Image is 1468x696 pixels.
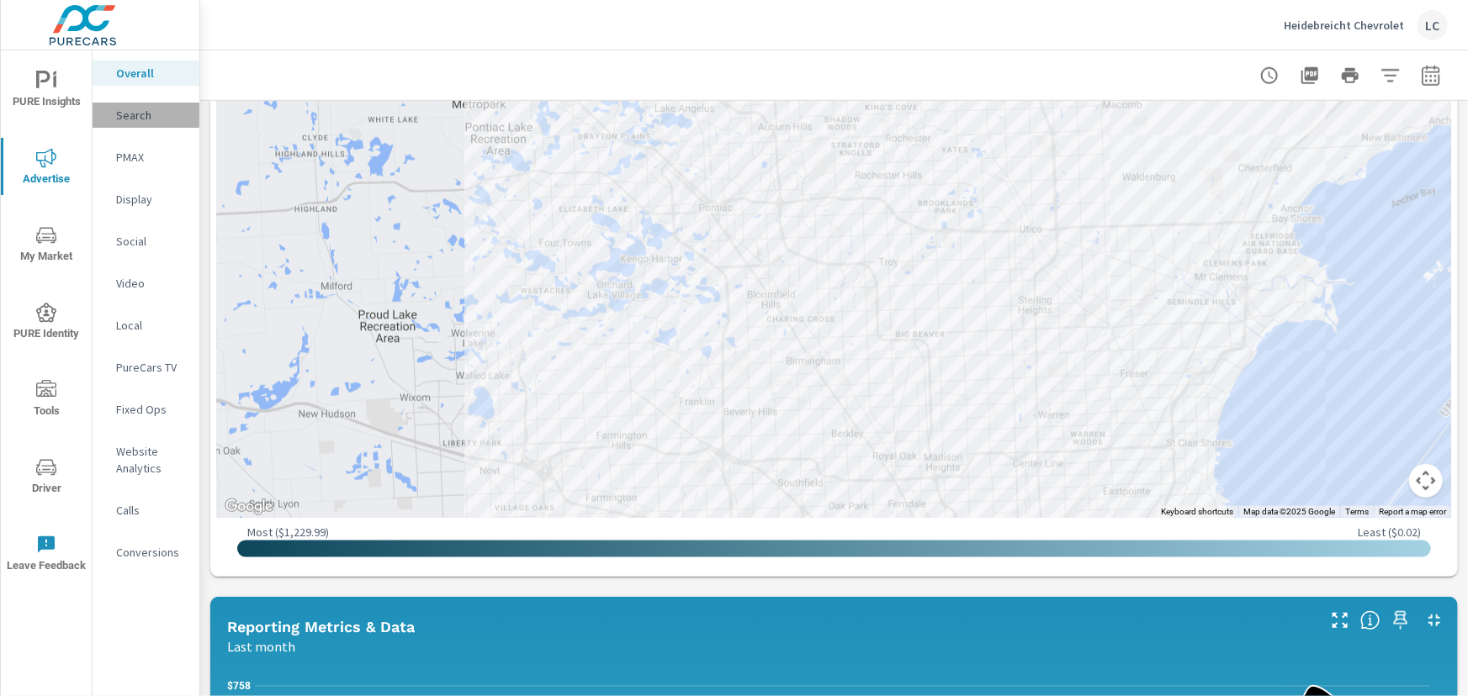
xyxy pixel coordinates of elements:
[1358,525,1421,540] p: Least ( $0.02 )
[1284,18,1404,33] p: Heidebreicht Chevrolet
[93,498,199,523] div: Calls
[227,636,295,656] p: Last month
[116,233,186,250] p: Social
[6,303,87,344] span: PURE Identity
[116,443,186,477] p: Website Analytics
[1243,507,1335,516] span: Map data ©2025 Google
[1360,610,1381,630] span: Understand performance data overtime and see how metrics compare to each other.
[1409,464,1443,498] button: Map camera controls
[93,187,199,212] div: Display
[227,680,251,692] text: $758
[221,496,277,518] img: Google
[116,317,186,334] p: Local
[116,65,186,82] p: Overall
[6,457,87,498] span: Driver
[93,229,199,254] div: Social
[93,540,199,565] div: Conversions
[1418,10,1448,40] div: LC
[93,103,199,128] div: Search
[1379,507,1446,516] a: Report a map error
[116,191,186,208] p: Display
[116,502,186,519] p: Calls
[1421,607,1448,634] button: Minimize Widget
[1387,607,1414,634] span: Save this to your personalized report
[93,397,199,422] div: Fixed Ops
[1161,506,1233,518] button: Keyboard shortcuts
[93,355,199,380] div: PureCars TV
[6,71,87,112] span: PURE Insights
[93,145,199,170] div: PMAX
[6,380,87,421] span: Tools
[116,401,186,418] p: Fixed Ops
[116,149,186,166] p: PMAX
[116,275,186,292] p: Video
[247,525,329,540] p: Most ( $1,229.99 )
[93,271,199,296] div: Video
[116,544,186,561] p: Conversions
[6,535,87,576] span: Leave Feedback
[1345,507,1369,516] a: Terms
[93,61,199,86] div: Overall
[116,107,186,124] p: Search
[1333,59,1367,92] button: Print Report
[221,496,277,518] a: Open this area in Google Maps (opens a new window)
[93,313,199,338] div: Local
[1,50,92,592] div: nav menu
[227,618,415,635] h5: Reporting Metrics & Data
[6,225,87,266] span: My Market
[1327,607,1354,634] button: Make Fullscreen
[93,439,199,481] div: Website Analytics
[1293,59,1327,92] button: "Export Report to PDF"
[6,148,87,189] span: Advertise
[116,359,186,376] p: PureCars TV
